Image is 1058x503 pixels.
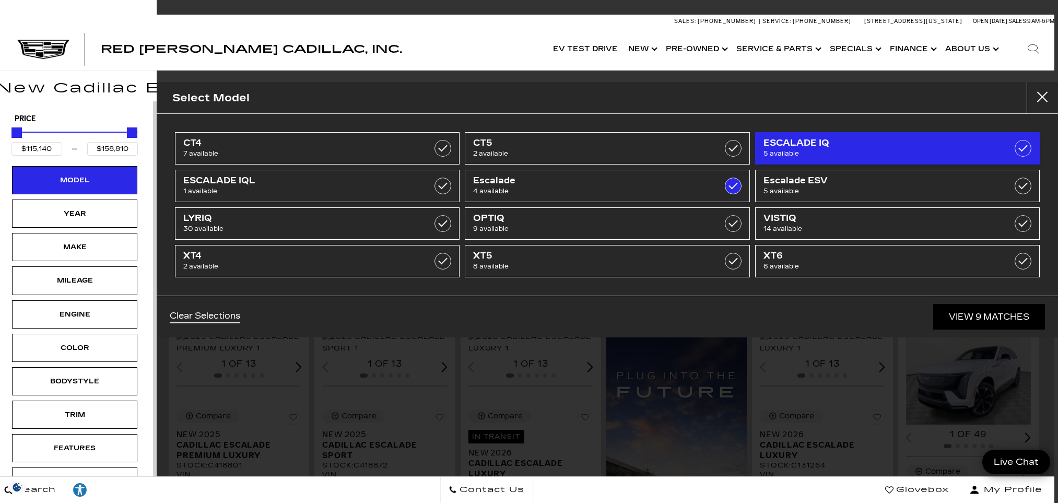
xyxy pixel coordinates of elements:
span: XT4 [183,251,411,261]
input: Maximum [87,142,138,156]
span: LYRIQ [183,213,411,224]
div: Year [49,208,101,219]
a: Red [PERSON_NAME] Cadillac, Inc. [101,44,402,54]
a: Service & Parts [731,28,825,70]
div: Color [49,342,101,354]
div: Privacy Settings [5,482,29,493]
div: Maximum Price [127,127,137,138]
div: ModelModel [12,166,137,194]
span: 30 available [183,224,411,234]
a: Pre-Owned [661,28,731,70]
span: 9 AM-6 PM [1027,18,1054,25]
a: XT58 available [465,245,749,277]
div: Bodystyle [49,376,101,387]
div: MileageMileage [12,266,137,295]
div: ColorColor [12,334,137,362]
span: OPTIQ [473,213,701,224]
div: MakeMake [12,233,137,261]
button: Close [1027,82,1058,113]
span: 8 available [473,261,701,272]
span: 4 available [473,186,701,196]
a: New [623,28,661,70]
div: Features [49,442,101,454]
span: Service: [762,18,791,25]
div: Fueltype [49,476,101,487]
a: Explore your accessibility options [64,477,96,503]
a: CT52 available [465,132,749,165]
h2: Select Model [172,89,250,107]
span: Escalade [473,176,701,186]
span: ESCALADE IQ [763,138,991,148]
a: Clear Selections [170,311,240,323]
span: 9 available [473,224,701,234]
a: XT66 available [755,245,1040,277]
span: CT4 [183,138,411,148]
span: [PHONE_NUMBER] [793,18,851,25]
span: XT5 [473,251,701,261]
a: Specials [825,28,885,70]
span: VISTIQ [763,213,991,224]
span: Contact Us [457,483,524,497]
div: Price [11,124,138,156]
a: Escalade ESV5 available [755,170,1040,202]
span: 5 available [763,186,991,196]
div: BodystyleBodystyle [12,367,137,395]
div: TrimTrim [12,401,137,429]
span: ESCALADE IQL [183,176,411,186]
span: 1 available [183,186,411,196]
span: 14 available [763,224,991,234]
span: Live Chat [989,456,1044,468]
div: Search [1013,28,1054,70]
a: Escalade4 available [465,170,749,202]
span: 6 available [763,261,991,272]
a: ESCALADE IQL1 available [175,170,460,202]
a: VISTIQ14 available [755,207,1040,240]
span: Open [DATE] [973,18,1007,25]
div: YearYear [12,200,137,228]
span: 7 available [183,148,411,159]
a: EV Test Drive [548,28,623,70]
div: FeaturesFeatures [12,434,137,462]
input: Minimum [11,142,62,156]
h5: Price [15,114,135,124]
span: XT6 [763,251,991,261]
span: 2 available [183,261,411,272]
a: Service: [PHONE_NUMBER] [759,18,854,24]
span: Glovebox [894,483,949,497]
div: Engine [49,309,101,320]
a: Finance [885,28,940,70]
div: Trim [49,409,101,420]
a: Contact Us [440,477,533,503]
a: OPTIQ9 available [465,207,749,240]
a: [STREET_ADDRESS][US_STATE] [864,18,962,25]
a: ESCALADE IQ5 available [755,132,1040,165]
span: My Profile [980,483,1042,497]
span: 2 available [473,148,701,159]
a: LYRIQ30 available [175,207,460,240]
img: Cadillac Dark Logo with Cadillac White Text [17,40,69,60]
span: 5 available [763,148,991,159]
div: Mileage [49,275,101,286]
a: XT42 available [175,245,460,277]
div: Minimum Price [11,127,22,138]
a: Live Chat [982,450,1050,474]
a: About Us [940,28,1002,70]
div: FueltypeFueltype [12,467,137,496]
span: Search [13,483,56,497]
a: Glovebox [877,477,957,503]
span: Red [PERSON_NAME] Cadillac, Inc. [101,43,402,55]
div: Explore your accessibility options [64,482,96,498]
a: CT47 available [175,132,460,165]
span: Escalade ESV [763,176,991,186]
div: Make [49,241,101,253]
button: Open user profile menu [957,477,1054,503]
span: Sales: [674,18,696,25]
span: Sales: [1008,18,1027,25]
span: CT5 [473,138,701,148]
div: Model [49,174,101,186]
span: [PHONE_NUMBER] [698,18,756,25]
div: EngineEngine [12,300,137,329]
a: View 9 Matches [933,304,1045,330]
a: Sales: [PHONE_NUMBER] [674,18,759,24]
